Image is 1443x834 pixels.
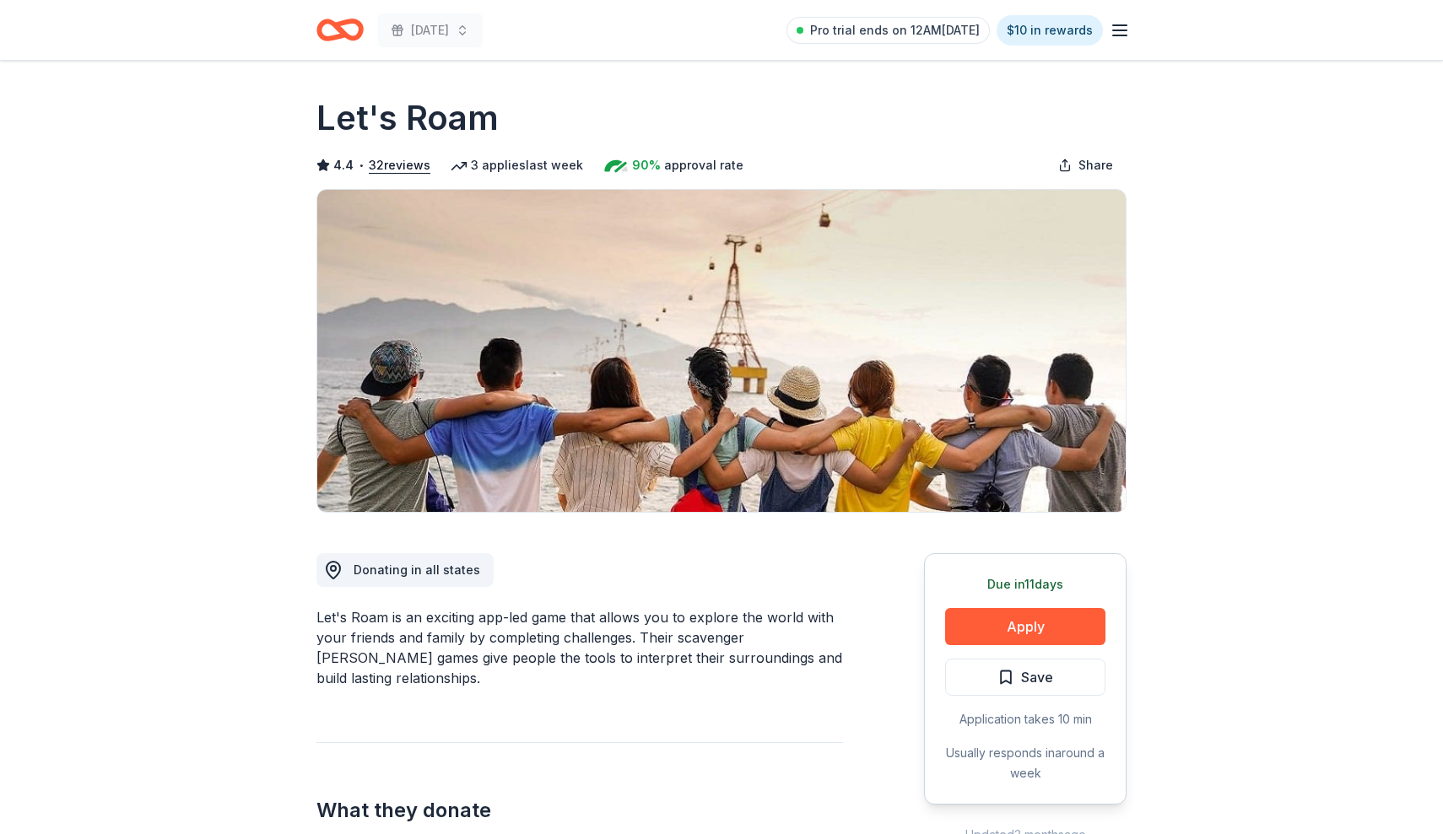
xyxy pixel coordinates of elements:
[354,562,480,577] span: Donating in all states
[945,574,1105,595] div: Due in 11 days
[786,17,990,44] a: Pro trial ends on 12AM[DATE]
[945,659,1105,696] button: Save
[317,190,1126,512] img: Image for Let's Roam
[664,155,743,175] span: approval rate
[1045,148,1127,182] button: Share
[316,10,364,50] a: Home
[1021,666,1053,688] span: Save
[451,155,583,175] div: 3 applies last week
[377,13,483,47] button: [DATE]
[316,797,843,824] h2: What they donate
[945,608,1105,645] button: Apply
[333,155,354,175] span: 4.4
[316,607,843,688] div: Let's Roam is an exciting app-led game that allows you to explore the world with your friends and...
[632,155,661,175] span: 90%
[369,155,430,175] button: 32reviews
[359,159,365,172] span: •
[810,20,980,40] span: Pro trial ends on 12AM[DATE]
[945,709,1105,729] div: Application takes 10 min
[316,94,499,142] h1: Let's Roam
[945,743,1105,783] div: Usually responds in around a week
[411,20,449,40] span: [DATE]
[997,15,1103,46] a: $10 in rewards
[1078,155,1113,175] span: Share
